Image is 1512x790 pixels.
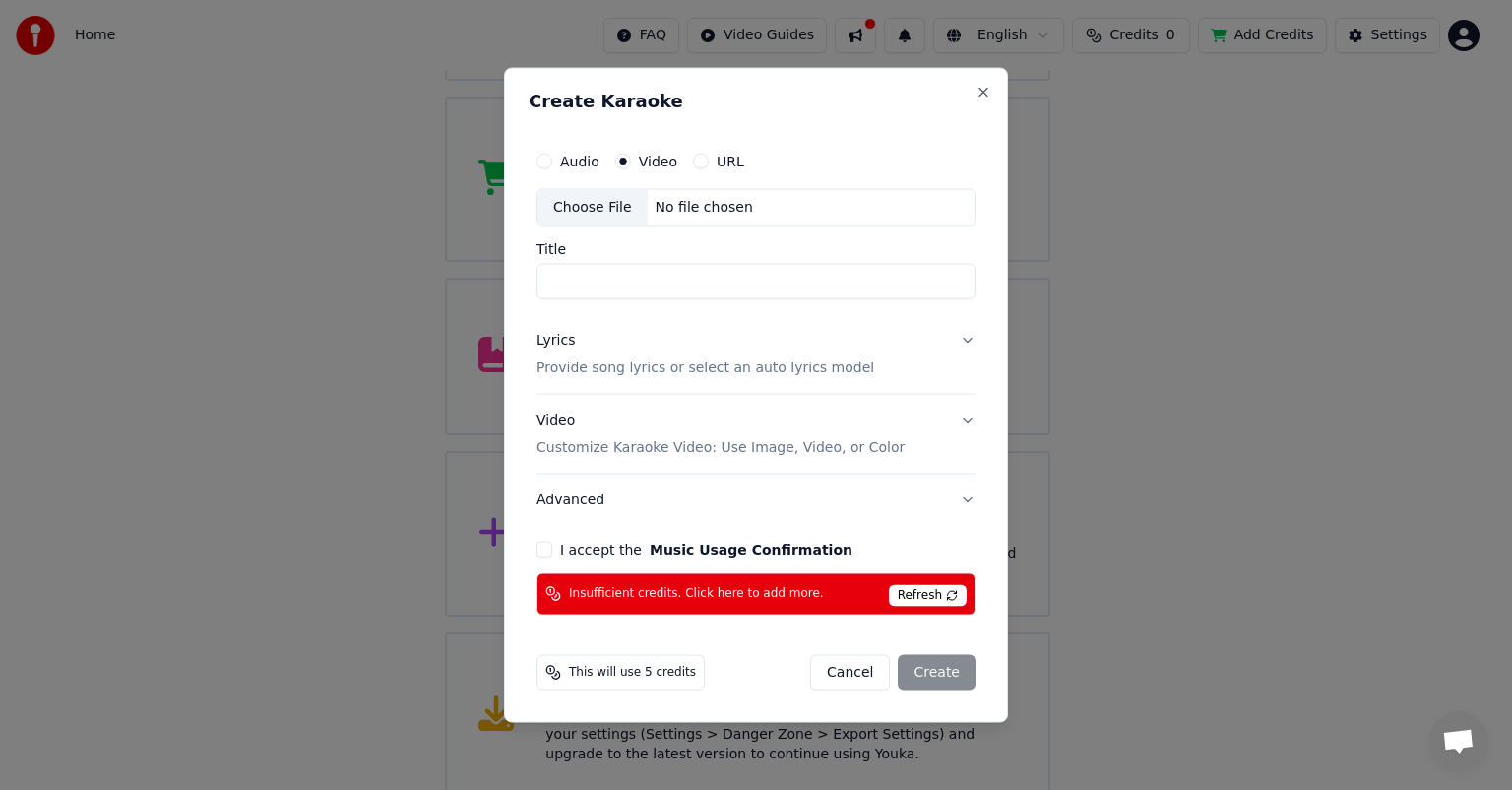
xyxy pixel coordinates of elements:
[569,586,824,602] span: Insufficient credits. Click here to add more.
[537,190,648,226] div: Choose File
[648,198,761,218] div: No file chosen
[536,331,575,351] div: Lyrics
[536,411,905,458] div: Video
[717,155,744,168] label: URL
[569,664,696,680] span: This will use 5 credits
[639,155,677,168] label: Video
[810,654,890,690] button: Cancel
[560,155,599,168] label: Audio
[536,242,976,256] label: Title
[536,359,874,378] p: Provide song lyrics or select an auto lyrics model
[560,542,852,556] label: I accept the
[536,395,976,474] button: VideoCustomize Karaoke Video: Use Image, Video, or Color
[536,474,976,525] button: Advanced
[529,93,983,110] h2: Create Karaoke
[536,315,976,394] button: LyricsProvide song lyrics or select an auto lyrics model
[536,437,905,457] p: Customize Karaoke Video: Use Image, Video, or Color
[889,584,967,606] span: Refresh
[650,542,852,556] button: I accept the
